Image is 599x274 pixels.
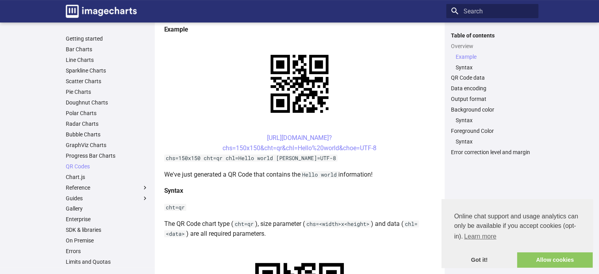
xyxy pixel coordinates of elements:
code: Hello world [300,171,338,178]
h4: Example [164,24,435,35]
a: Doughnut Charts [66,99,148,106]
a: SDK & libraries [66,226,148,233]
div: cookieconsent [441,199,593,268]
a: Syntax [456,117,534,124]
code: chs=150x150 cht=qr chl=Hello world [PERSON_NAME]=UTF-8 [164,155,338,162]
label: Reference [66,184,148,191]
a: Overview [451,43,534,50]
a: Output format [451,95,534,103]
a: Syntax [456,138,534,145]
code: cht=qr [233,220,255,227]
a: QR Code data [451,74,534,81]
a: Pie Charts [66,88,148,95]
a: Radar Charts [66,120,148,127]
label: Guides [66,195,148,202]
span: Online chat support and usage analytics can only be available if you accept cookies (opt-in). [454,212,580,242]
nav: Background color [451,117,534,124]
a: Scatter Charts [66,78,148,85]
a: Error correction level and margin [451,149,534,156]
a: Getting started [66,35,148,42]
a: Foreground Color [451,127,534,134]
a: [URL][DOMAIN_NAME]?chs=150x150&cht=qr&chl=Hello%20world&choe=UTF-8 [223,134,376,152]
a: Limits and Quotas [66,258,148,265]
nav: Table of contents [446,32,538,156]
a: Polar Charts [66,110,148,117]
a: learn more about cookies [463,231,497,242]
p: We've just generated a QR Code that contains the information! [164,170,435,180]
a: Sparkline Charts [66,67,148,74]
a: Bubble Charts [66,131,148,138]
a: Progress Bar Charts [66,152,148,159]
img: chart [257,41,342,127]
h4: Syntax [164,186,435,196]
input: Search [446,4,538,18]
label: Table of contents [446,32,538,39]
a: Syntax [456,64,534,71]
a: Gallery [66,205,148,212]
a: Errors [66,248,148,255]
a: On Premise [66,237,148,244]
a: GraphViz Charts [66,142,148,149]
a: Image-Charts documentation [63,2,140,21]
p: The QR Code chart type ( ), size parameter ( ) and data ( ) are all required parameters. [164,219,435,239]
a: QR Codes [66,163,148,170]
a: Data encoding [451,85,534,92]
code: chs=<width>x<height> [305,220,371,227]
a: dismiss cookie message [441,252,517,268]
nav: Overview [451,53,534,71]
code: cht=qr [164,204,186,211]
a: Enterprise [66,216,148,223]
a: Line Charts [66,56,148,63]
a: Chart.js [66,173,148,181]
a: Example [456,53,534,60]
a: Bar Charts [66,46,148,53]
nav: Foreground Color [451,138,534,145]
a: allow cookies [517,252,593,268]
img: logo [66,5,137,18]
a: Background color [451,106,534,113]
